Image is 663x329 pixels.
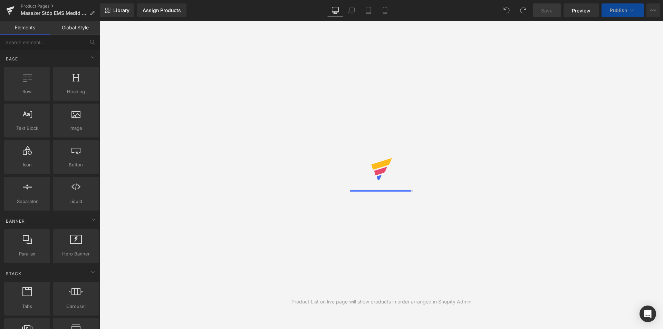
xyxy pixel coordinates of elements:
span: Stack [5,270,22,277]
span: Save [541,7,552,14]
a: Mobile [377,3,393,17]
span: Masażer Stóp EMS Medid - [GEOGRAPHIC_DATA] [21,10,87,16]
span: Parallax [6,250,48,258]
span: Banner [5,218,26,224]
span: Tabs [6,303,48,310]
button: Redo [516,3,530,17]
button: More [646,3,660,17]
span: Preview [572,7,590,14]
div: Product List on live page will show products in order arranged in Shopify Admin [291,298,471,306]
span: Separator [6,198,48,205]
span: Liquid [55,198,97,205]
a: Laptop [344,3,360,17]
button: Publish [602,3,644,17]
a: Desktop [327,3,344,17]
a: Tablet [360,3,377,17]
span: Hero Banner [55,250,97,258]
a: Global Style [50,21,100,35]
span: Icon [6,161,48,168]
a: New Library [100,3,134,17]
a: Preview [564,3,599,17]
span: Carousel [55,303,97,310]
span: Publish [610,8,627,13]
a: Product Pages [21,3,100,9]
span: Heading [55,88,97,95]
div: Assign Products [143,8,181,13]
button: Undo [500,3,513,17]
span: Base [5,56,19,62]
div: Open Intercom Messenger [640,306,656,322]
span: Library [113,7,129,13]
span: Image [55,125,97,132]
span: Row [6,88,48,95]
span: Text Block [6,125,48,132]
span: Button [55,161,97,168]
